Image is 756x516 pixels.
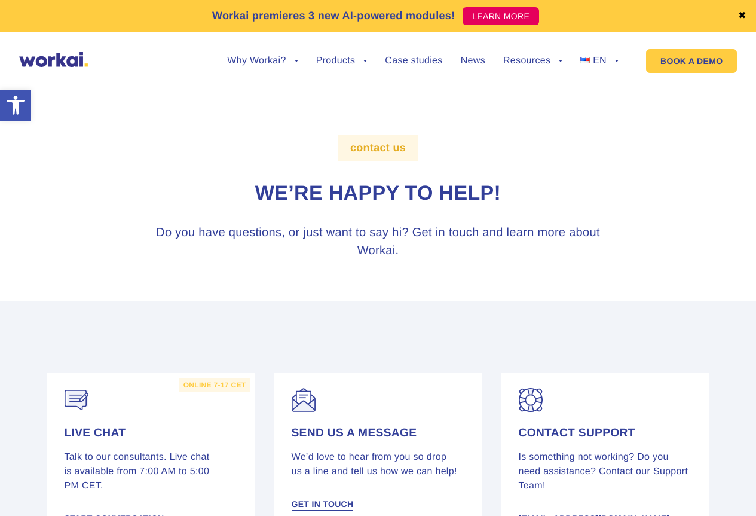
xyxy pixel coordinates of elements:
[65,426,238,441] h4: Live chat
[212,8,455,24] p: Workai premieres 3 new AI-powered modules!
[65,450,238,493] p: Talk to our consultants. Live chat is available from 7:00 AM to 5:00 PM CET.
[292,450,465,479] p: We’d love to hear from you so drop us a line and tell us how we can help!
[593,56,607,66] span: EN
[503,56,562,66] a: Resources
[292,500,354,508] span: Get in touch
[316,56,368,66] a: Products
[461,56,485,66] a: News
[646,49,737,73] a: BOOK A DEMO
[179,378,251,392] label: online 7-17 CET
[385,56,442,66] a: Case studies
[47,180,710,207] h1: We’re happy to help!
[463,7,539,25] a: LEARN MORE
[338,135,418,161] label: contact us
[292,426,465,441] h4: Send us a message
[519,450,692,493] p: Is something not working? Do you need assistance? Contact our Support Team!
[519,426,692,441] h4: Contact support
[154,224,602,259] h3: Do you have questions, or just want to say hi? Get in touch and learn more about Workai.
[738,11,746,21] a: ✖
[227,56,298,66] a: Why Workai?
